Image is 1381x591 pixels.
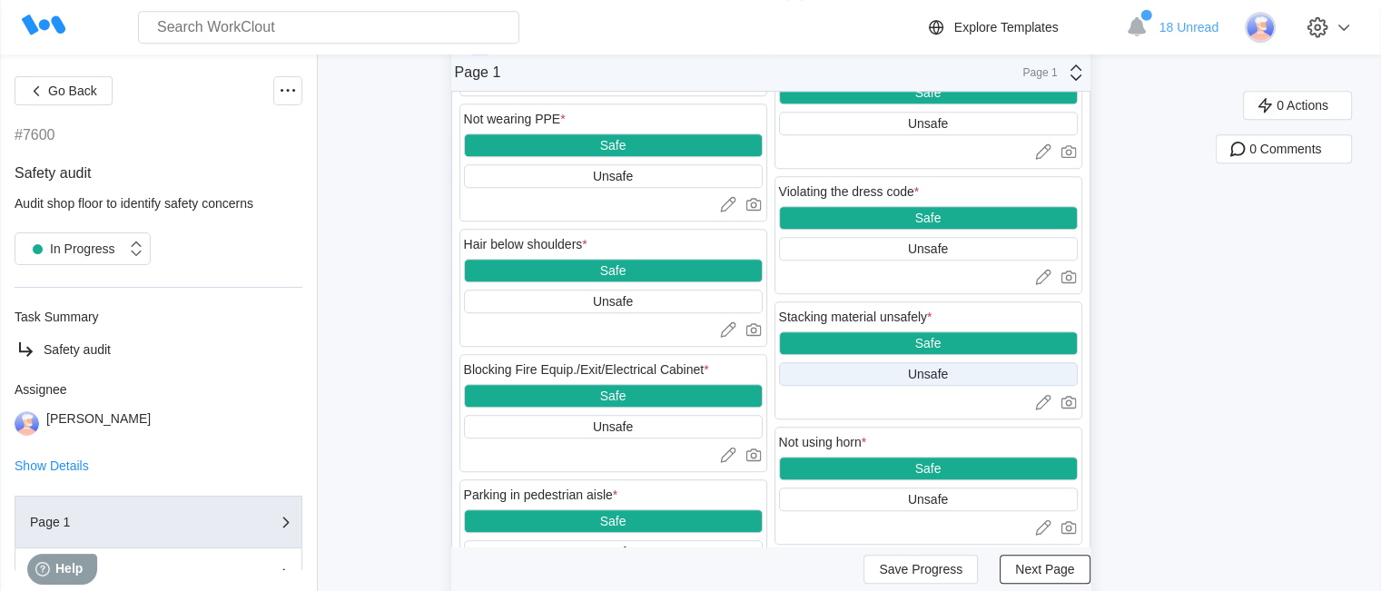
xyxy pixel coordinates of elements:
div: Unsafe [593,419,633,434]
div: Unsafe [908,241,948,256]
div: Audit shop floor to identify safety concerns [15,196,302,211]
div: Safe [915,211,942,225]
img: user-3.png [1245,12,1276,43]
div: Violating the dress code [779,184,920,199]
div: Unsafe [593,294,633,309]
div: Unsafe [593,169,633,183]
button: Show Details [15,459,89,472]
a: Explore Templates [925,16,1117,38]
div: Page 1 [1012,66,1058,79]
div: Safe [915,85,942,100]
div: Parking in pedestrian aisle [464,488,618,502]
img: user-3.png [15,411,39,436]
div: Safe [600,514,626,528]
div: Unsafe [908,116,948,131]
input: Search WorkClout [138,11,519,44]
div: Unsafe [593,545,633,559]
div: Assignee [15,382,302,397]
button: Page 1 [15,496,302,548]
button: Next Page [1000,555,1090,584]
div: Explore Templates [954,20,1059,34]
div: Safe [600,138,626,153]
div: Page 1 [30,516,212,528]
div: In Progress [25,236,115,261]
div: Blocking Fire Equip./Exit/Electrical Cabinet [464,362,709,377]
div: Not using horn [779,435,867,449]
div: Stacking material unsafely [779,310,932,324]
div: Safe [915,336,942,350]
div: #7600 [15,127,55,143]
span: Go Back [48,84,97,97]
span: Safety audit [15,165,92,181]
span: Next Page [1015,563,1074,576]
div: Safe [600,389,626,403]
span: 18 Unread [1159,20,1218,34]
span: 0 Actions [1277,99,1328,112]
div: Unsafe [908,367,948,381]
button: 0 Actions [1243,91,1352,120]
div: Unsafe [908,492,948,507]
button: Go Back [15,76,113,105]
a: Safety audit [15,339,302,360]
div: Task Summary [15,310,302,324]
div: Not wearing PPE [464,112,566,126]
div: Hair below shoulders [464,237,587,251]
div: [PERSON_NAME] [46,411,151,436]
div: Safe [915,461,942,476]
div: Safe [600,263,626,278]
div: Page 1 [455,64,501,81]
button: Save Progress [863,555,978,584]
span: Save Progress [879,563,962,576]
span: Safety audit [44,342,111,357]
button: 0 Comments [1216,134,1352,163]
span: 0 Comments [1249,143,1321,155]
